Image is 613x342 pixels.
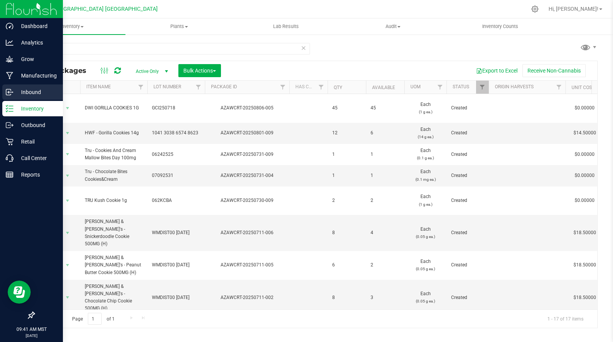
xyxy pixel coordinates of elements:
[315,81,328,94] a: Filter
[204,197,290,204] div: AZAWCRT-20250730-009
[451,197,484,204] span: Created
[332,229,361,236] span: 8
[334,85,342,90] a: Qty
[6,171,13,178] inline-svg: Reports
[125,18,232,35] a: Plants
[277,81,289,94] a: Filter
[3,333,59,339] p: [DATE]
[409,265,442,273] p: (0.05 g ea.)
[371,229,400,236] span: 4
[472,23,529,30] span: Inventory Counts
[13,88,59,97] p: Inbound
[339,18,447,35] a: Audit
[232,18,339,35] a: Lab Results
[22,6,158,12] span: [US_STATE][GEOGRAPHIC_DATA] [GEOGRAPHIC_DATA]
[13,137,59,146] p: Retail
[13,154,59,163] p: Call Center
[63,170,73,181] span: select
[6,39,13,46] inline-svg: Analytics
[476,81,489,94] a: Filter
[447,18,554,35] a: Inventory Counts
[371,104,400,112] span: 45
[152,172,200,179] span: 07092531
[409,133,442,140] p: (14 g ea.)
[332,294,361,301] span: 8
[451,129,484,137] span: Created
[565,187,604,215] td: $0.00000
[371,151,400,158] span: 1
[371,197,400,204] span: 2
[451,294,484,301] span: Created
[549,6,598,12] span: Hi, [PERSON_NAME]!
[371,261,400,269] span: 2
[13,170,59,179] p: Reports
[85,218,143,248] span: [PERSON_NAME] & [PERSON_NAME]'s - Snickerdoodle Cookie 500MG (H)
[409,126,442,140] span: Each
[126,23,232,30] span: Plants
[211,84,237,89] a: Package ID
[565,123,604,144] td: $14.50000
[409,201,442,208] p: (1 g ea.)
[553,81,565,94] a: Filter
[204,229,290,236] div: AZAWCRT-20250711-006
[6,88,13,96] inline-svg: Inbound
[63,260,73,271] span: select
[565,94,604,123] td: $0.00000
[409,101,442,116] span: Each
[340,23,446,30] span: Audit
[204,104,290,112] div: AZAWCRT-20250806-005
[409,168,442,183] span: Each
[85,283,143,312] span: [PERSON_NAME] & [PERSON_NAME]'s - Chocolate Chip Cookie 500MG (H)
[85,129,143,137] span: HWF - Gorilla Cookies 14g
[85,168,143,183] span: Tru - Chocolate Bites Cookies&Cream
[371,172,400,179] span: 1
[13,104,59,113] p: Inventory
[495,84,534,89] a: Origin Harvests
[6,138,13,145] inline-svg: Retail
[371,294,400,301] span: 3
[18,23,125,30] span: Inventory
[152,129,200,137] span: 1041 3038 6574 8623
[178,64,221,77] button: Bulk Actions
[152,104,200,112] span: GCI250718
[565,215,604,251] td: $18.50000
[135,81,147,94] a: Filter
[453,84,469,89] a: Status
[85,147,143,162] span: Tru - Cookies And Cream Mallow Bites Day 100mg
[6,72,13,79] inline-svg: Manufacturing
[152,197,200,204] span: 062KCBA
[85,197,143,204] span: TRU Kush Cookie 1g
[541,313,590,324] span: 1 - 17 of 17 items
[522,64,586,77] button: Receive Non-Cannabis
[289,81,328,94] th: Has COA
[434,81,447,94] a: Filter
[263,23,309,30] span: Lab Results
[204,129,290,137] div: AZAWCRT-20250801-009
[3,326,59,333] p: 09:41 AM MST
[409,108,442,116] p: (1 g ea.)
[332,104,361,112] span: 45
[451,151,484,158] span: Created
[409,233,442,240] p: (0.05 g ea.)
[451,172,484,179] span: Created
[204,172,290,179] div: AZAWCRT-20250731-004
[153,84,181,89] a: Lot Number
[301,43,306,53] span: Clear
[332,129,361,137] span: 12
[204,261,290,269] div: AZAWCRT-20250711-005
[13,121,59,130] p: Outbound
[204,294,290,301] div: AZAWCRT-20250711-002
[6,154,13,162] inline-svg: Call Center
[332,172,361,179] span: 1
[6,55,13,63] inline-svg: Grow
[6,22,13,30] inline-svg: Dashboard
[565,251,604,280] td: $18.50000
[34,43,310,55] input: Search Package ID, Item Name, SKU, Lot or Part Number...
[13,21,59,31] p: Dashboard
[63,103,73,114] span: select
[40,66,94,75] span: All Packages
[152,229,200,236] span: WMDIST00 [DATE]
[85,254,143,276] span: [PERSON_NAME] & [PERSON_NAME]'s - Peanut Butter Cookie 500MG (H)
[332,197,361,204] span: 2
[192,81,205,94] a: Filter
